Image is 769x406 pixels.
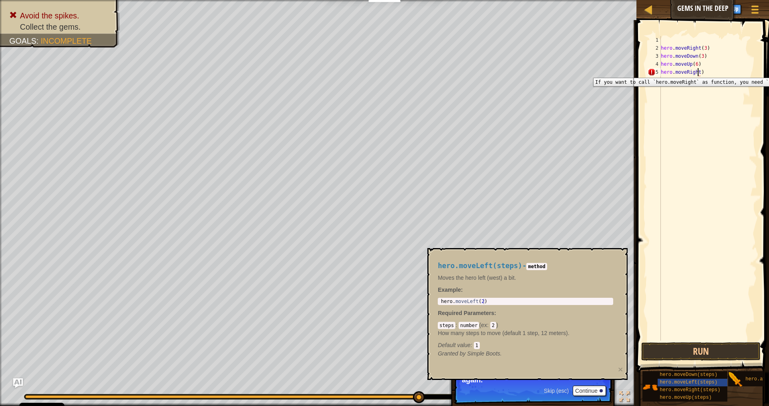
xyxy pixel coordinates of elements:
[438,329,613,337] p: How many steps to move (default 1 step, 12 meters).
[438,342,471,348] span: Default value
[438,287,461,293] span: Example
[526,263,547,270] code: method
[459,322,479,329] code: number
[455,322,459,328] span: :
[481,322,487,328] span: ex
[494,310,496,316] span: :
[438,274,613,282] p: Moves the hero left (west) a bit.
[490,322,496,329] code: 2
[471,342,474,348] span: :
[474,342,480,349] code: 1
[438,350,467,357] span: Granted by
[618,365,623,374] button: ×
[487,322,490,328] span: :
[438,322,455,329] code: steps
[438,262,613,270] h4: -
[438,310,494,316] span: Required Parameters
[438,262,522,270] span: hero.moveLeft(steps)
[438,321,613,349] div: ( )
[438,287,463,293] strong: :
[438,350,502,357] em: Simple Boots.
